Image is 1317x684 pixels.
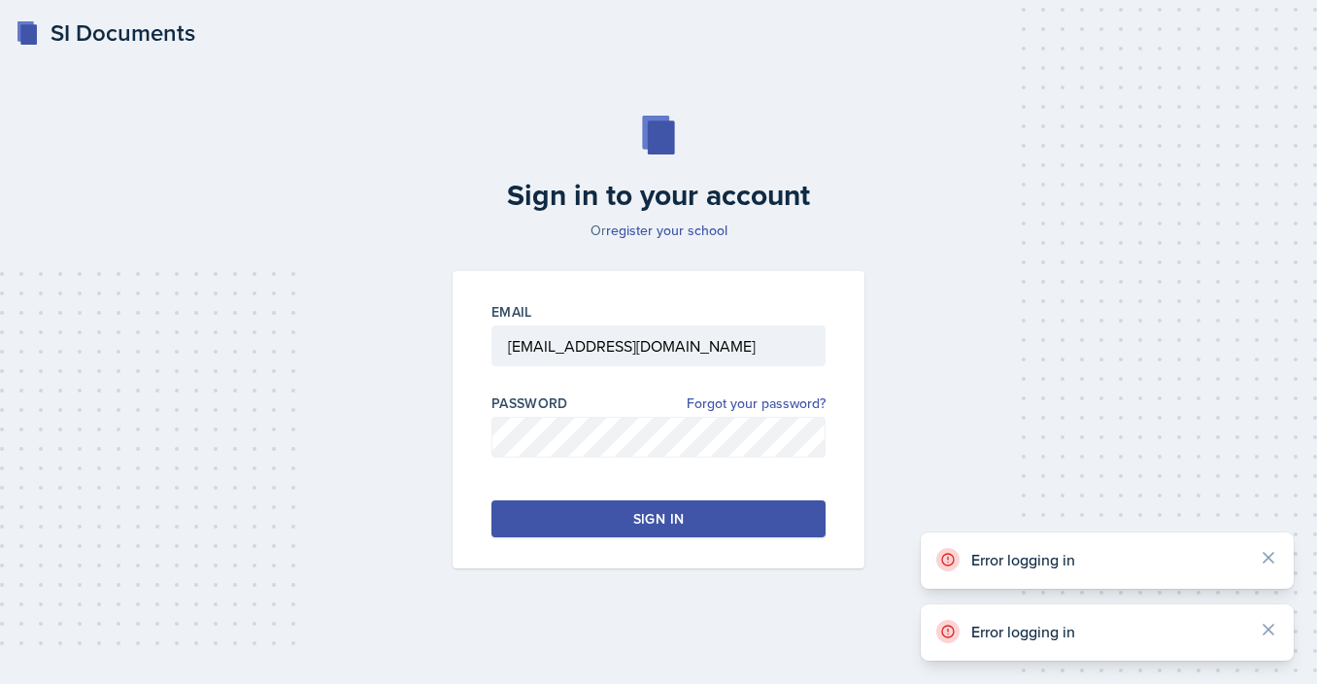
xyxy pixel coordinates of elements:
[687,393,826,414] a: Forgot your password?
[606,221,727,240] a: register your school
[441,221,876,240] p: Or
[633,509,684,529] div: Sign in
[441,178,876,213] h2: Sign in to your account
[16,16,195,51] a: SI Documents
[971,622,1243,641] p: Error logging in
[491,500,826,537] button: Sign in
[491,325,826,366] input: Email
[491,302,532,322] label: Email
[491,393,568,413] label: Password
[971,550,1243,569] p: Error logging in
